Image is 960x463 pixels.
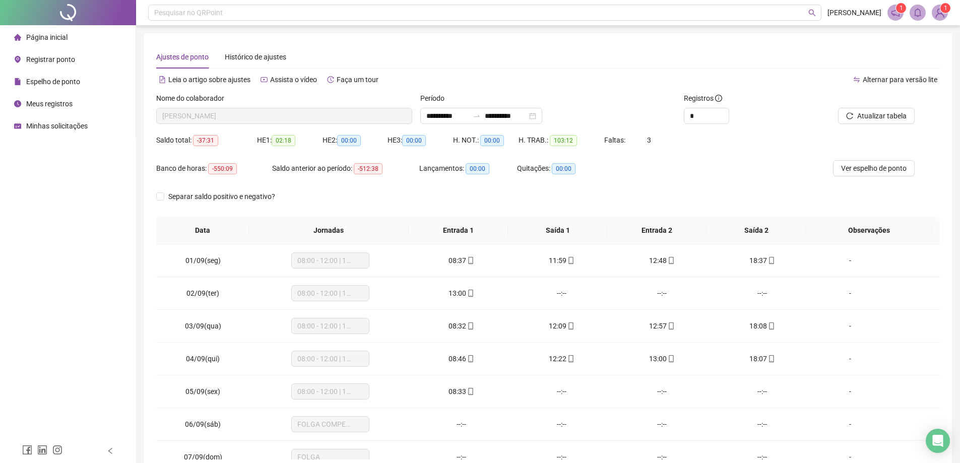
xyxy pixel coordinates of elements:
[620,419,704,430] div: --:--
[272,135,295,146] span: 02:18
[159,76,166,83] span: file-text
[107,447,114,454] span: left
[620,255,704,266] div: 12:48
[297,286,363,301] span: 08:00 - 12:00 | 13:00 - 18:00
[517,163,615,174] div: Quitações:
[667,355,675,362] span: mobile
[707,217,806,244] th: Saída 2
[519,135,604,146] div: H. TRAB.:
[620,320,704,332] div: 12:57
[841,163,907,174] span: Ver espelho de ponto
[156,53,209,61] span: Ajustes de ponto
[168,76,250,84] span: Leia o artigo sobre ajustes
[926,429,950,453] div: Open Intercom Messenger
[620,386,704,397] div: --:--
[185,387,220,395] span: 05/09(sex)
[37,445,47,455] span: linkedin
[720,288,804,299] div: --:--
[720,320,804,332] div: 18:08
[891,8,900,17] span: notification
[853,76,860,83] span: swap
[940,3,950,13] sup: Atualize o seu contato no menu Meus Dados
[420,93,451,104] label: Período
[297,253,363,268] span: 08:00 - 12:00 | 13:00 - 18:00
[767,322,775,329] span: mobile
[419,163,517,174] div: Lançamentos:
[419,419,503,430] div: --:--
[26,100,73,108] span: Meus registros
[767,355,775,362] span: mobile
[156,93,231,104] label: Nome do colaborador
[402,135,426,146] span: 00:00
[14,122,21,129] span: schedule
[932,5,947,20] img: 84745
[684,93,722,104] span: Registros
[337,135,361,146] span: 00:00
[820,288,880,299] div: -
[715,95,722,102] span: info-circle
[297,417,363,432] span: FOLGA COMPENSATÓRIA
[473,112,481,120] span: swap-right
[647,136,651,144] span: 3
[208,163,237,174] span: -550:09
[814,225,924,236] span: Observações
[388,135,453,146] div: HE 3:
[820,320,880,332] div: -
[193,135,218,146] span: -37:31
[156,217,249,244] th: Data
[419,353,503,364] div: 08:46
[550,135,577,146] span: 103:12
[419,255,503,266] div: 08:37
[520,255,604,266] div: 11:59
[249,217,409,244] th: Jornadas
[520,353,604,364] div: 12:22
[808,9,816,17] span: search
[419,451,503,462] div: --:--
[26,78,80,86] span: Espelho de ponto
[14,78,21,85] span: file
[26,55,75,63] span: Registrar ponto
[186,289,219,297] span: 02/09(ter)
[508,217,607,244] th: Saída 1
[838,108,915,124] button: Atualizar tabela
[827,7,881,18] span: [PERSON_NAME]
[184,453,222,461] span: 07/09(dom)
[297,384,363,399] span: 08:00 - 12:00 | 13:00 - 17:00
[185,420,221,428] span: 06/09(sáb)
[185,322,221,330] span: 03/09(qua)
[164,191,279,202] span: Separar saldo positivo e negativo?
[473,112,481,120] span: to
[607,217,707,244] th: Entrada 2
[466,322,474,329] span: mobile
[900,5,903,12] span: 1
[270,76,317,84] span: Assista o vídeo
[620,288,704,299] div: --:--
[225,53,286,61] span: Histórico de ajustes
[419,288,503,299] div: 13:00
[720,353,804,364] div: 18:07
[327,76,334,83] span: history
[162,108,406,123] span: MILA TATIANA DA PAIXÃO BARROS MEIRELES
[466,355,474,362] span: mobile
[26,122,88,130] span: Minhas solicitações
[846,112,853,119] span: reload
[156,135,257,146] div: Saldo total:
[466,388,474,395] span: mobile
[566,257,574,264] span: mobile
[820,386,880,397] div: -
[820,419,880,430] div: -
[944,5,947,12] span: 1
[419,320,503,332] div: 08:32
[480,135,504,146] span: 00:00
[14,100,21,107] span: clock-circle
[667,322,675,329] span: mobile
[520,320,604,332] div: 12:09
[26,33,68,41] span: Página inicial
[566,355,574,362] span: mobile
[913,8,922,17] span: bell
[354,163,382,174] span: -512:38
[22,445,32,455] span: facebook
[896,3,906,13] sup: 1
[857,110,907,121] span: Atualizar tabela
[14,34,21,41] span: home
